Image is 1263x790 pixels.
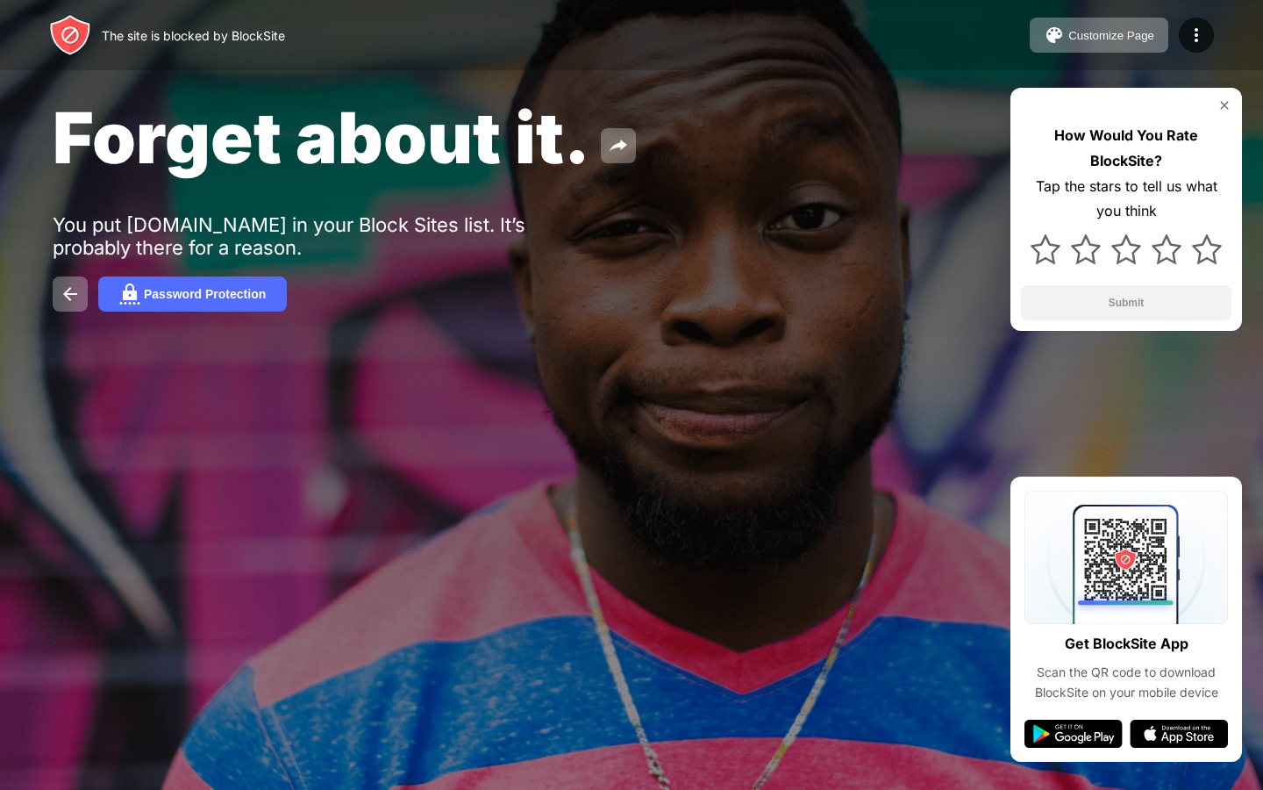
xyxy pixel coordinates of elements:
[1111,234,1141,264] img: star.svg
[1044,25,1065,46] img: pallet.svg
[144,287,266,301] div: Password Protection
[608,135,629,156] img: share.svg
[1071,234,1101,264] img: star.svg
[1152,234,1181,264] img: star.svg
[119,284,140,305] img: password.svg
[1068,29,1154,42] div: Customize Page
[53,213,595,259] div: You put [DOMAIN_NAME] in your Block Sites list. It’s probably there for a reason.
[1024,663,1228,702] div: Scan the QR code to download BlockSite on your mobile device
[1192,234,1222,264] img: star.svg
[1021,285,1231,320] button: Submit
[102,28,285,43] div: The site is blocked by BlockSite
[1021,123,1231,174] div: How Would You Rate BlockSite?
[1030,18,1168,53] button: Customize Page
[1021,174,1231,225] div: Tap the stars to tell us what you think
[98,276,287,312] button: Password Protection
[1065,631,1188,657] div: Get BlockSite App
[1024,491,1228,624] img: qrcode.svg
[1130,720,1228,748] img: app-store.svg
[60,284,81,305] img: back.svg
[1031,234,1060,264] img: star.svg
[1024,720,1123,748] img: google-play.svg
[53,95,590,180] span: Forget about it.
[49,14,91,56] img: header-logo.svg
[1217,98,1231,112] img: rate-us-close.svg
[1186,25,1207,46] img: menu-icon.svg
